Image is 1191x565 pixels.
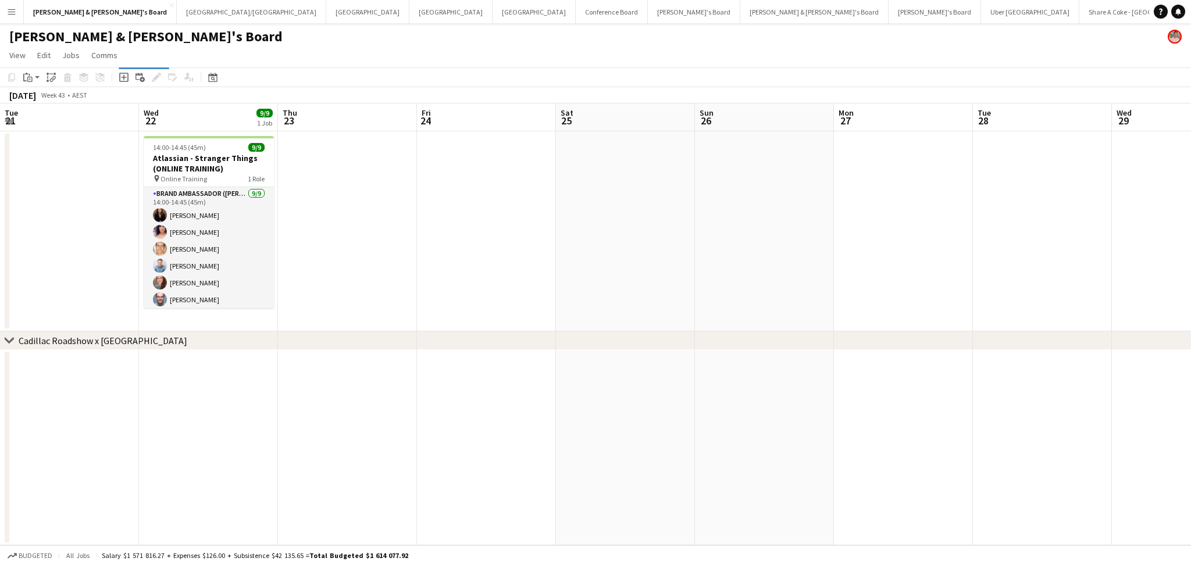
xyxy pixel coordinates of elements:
button: [PERSON_NAME] & [PERSON_NAME]'s Board [24,1,177,23]
div: Salary $1 571 816.27 + Expenses $126.00 + Subsistence $42 135.65 = [102,551,408,560]
button: [PERSON_NAME]'s Board [889,1,981,23]
button: [GEOGRAPHIC_DATA] [409,1,493,23]
app-user-avatar: Arrence Torres [1168,30,1182,44]
span: Total Budgeted $1 614 077.92 [309,551,408,560]
button: [GEOGRAPHIC_DATA] [493,1,576,23]
span: Budgeted [19,552,52,560]
button: [GEOGRAPHIC_DATA] [326,1,409,23]
button: [PERSON_NAME]'s Board [648,1,740,23]
span: All jobs [64,551,92,560]
button: Uber [GEOGRAPHIC_DATA] [981,1,1079,23]
button: Conference Board [576,1,648,23]
button: [PERSON_NAME] & [PERSON_NAME]'s Board [740,1,889,23]
button: [GEOGRAPHIC_DATA]/[GEOGRAPHIC_DATA] [177,1,326,23]
button: Budgeted [6,549,54,562]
